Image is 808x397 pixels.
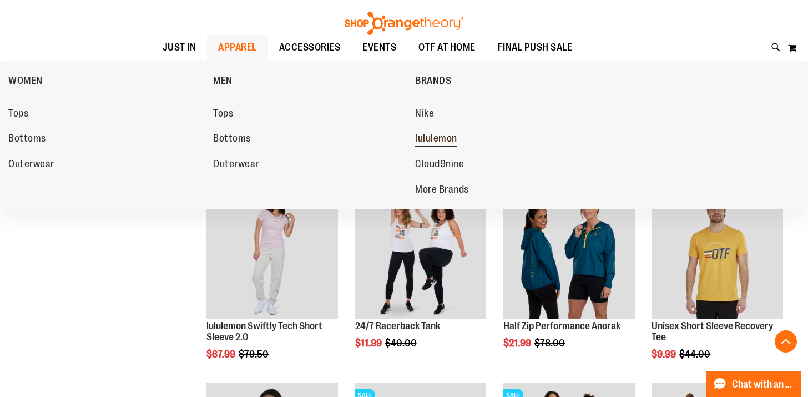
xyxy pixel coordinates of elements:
[646,182,789,388] div: product
[503,320,620,331] a: Half Zip Performance Anorak
[343,12,465,35] img: Shop Orangetheory
[415,104,609,124] a: Nike
[351,35,407,61] a: EVENTS
[732,379,795,390] span: Chat with an Expert
[8,133,46,147] span: Bottoms
[213,158,259,172] span: Outerwear
[206,349,237,360] span: $67.99
[385,338,418,349] span: $40.00
[355,320,440,331] a: 24/7 Racerback Tank
[206,188,338,321] a: lululemon Swiftly Tech Short Sleeve 2.0
[213,133,251,147] span: Bottoms
[415,129,609,149] a: lululemon
[213,66,410,95] a: MEN
[268,35,352,61] a: ACCESSORIES
[775,330,797,353] button: Back To Top
[415,66,614,95] a: BRANDS
[407,35,487,61] a: OTF AT HOME
[679,349,712,360] span: $44.00
[8,66,208,95] a: WOMEN
[487,35,584,60] a: FINAL PUSH SALE
[415,180,609,200] a: More Brands
[355,338,383,349] span: $11.99
[415,75,451,89] span: BRANDS
[151,35,208,61] a: JUST IN
[8,75,43,89] span: WOMEN
[415,133,457,147] span: lululemon
[498,35,573,60] span: FINAL PUSH SALE
[503,338,533,349] span: $21.99
[706,371,802,397] button: Chat with an Expert
[415,158,464,172] span: Cloud9nine
[652,188,783,321] a: Product image for Unisex Short Sleeve Recovery Tee
[415,108,434,122] span: Nike
[355,188,487,321] a: 24/7 Racerback TankSALE
[652,349,678,360] span: $9.99
[163,35,196,60] span: JUST IN
[206,320,322,343] a: lululemon Swiftly Tech Short Sleeve 2.0
[534,338,567,349] span: $78.00
[355,188,487,319] img: 24/7 Racerback Tank
[498,182,640,376] div: product
[652,188,783,319] img: Product image for Unisex Short Sleeve Recovery Tee
[415,154,609,174] a: Cloud9nine
[8,158,54,172] span: Outerwear
[503,188,635,319] img: Half Zip Performance Anorak
[201,182,344,388] div: product
[213,108,233,122] span: Tops
[418,35,476,60] span: OTF AT HOME
[213,75,233,89] span: MEN
[218,35,257,60] span: APPAREL
[206,188,338,319] img: lululemon Swiftly Tech Short Sleeve 2.0
[415,184,469,198] span: More Brands
[279,35,341,60] span: ACCESSORIES
[652,320,773,343] a: Unisex Short Sleeve Recovery Tee
[207,35,268,61] a: APPAREL
[8,108,28,122] span: Tops
[350,182,492,376] div: product
[362,35,396,60] span: EVENTS
[239,349,270,360] span: $79.50
[503,188,635,321] a: Half Zip Performance AnorakSALE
